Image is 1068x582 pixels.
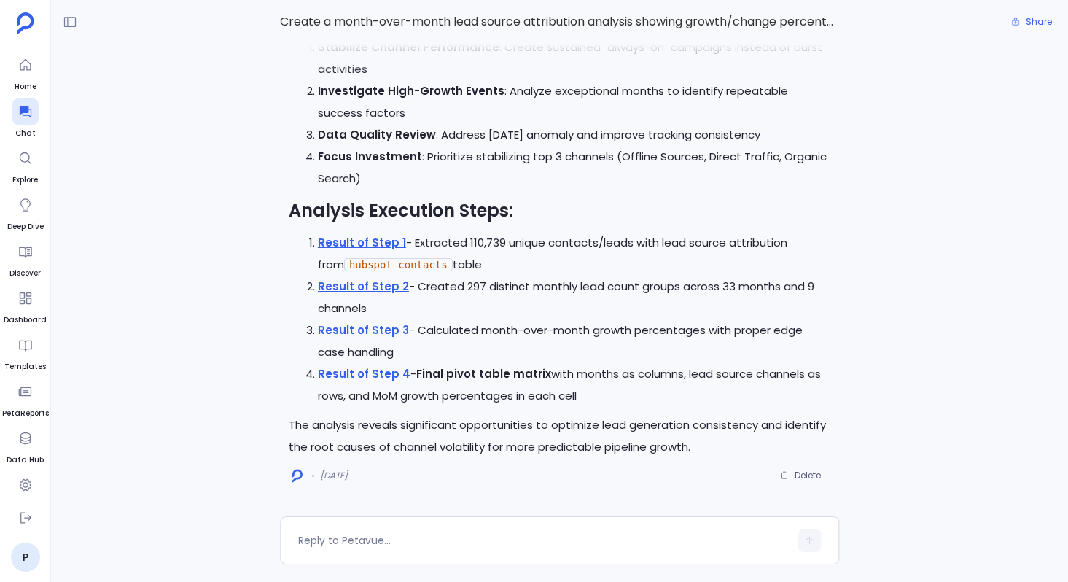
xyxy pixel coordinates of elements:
strong: Focus Investment [318,149,422,164]
span: Home [12,81,39,93]
p: - Calculated month-over-month growth percentages with proper edge case handling [318,319,830,363]
span: Templates [4,361,46,373]
a: Result of Step 3 [318,322,409,338]
strong: Analysis Execution Steps: [289,198,513,222]
a: Data Hub [7,425,44,466]
a: Chat [12,98,39,139]
a: Result of Step 2 [318,279,409,294]
code: hubspot_contacts [344,258,453,271]
a: Dashboard [4,285,47,326]
a: Templates [4,332,46,373]
p: The analysis reveals significant opportunities to optimize lead generation consistency and identi... [289,414,830,458]
span: [DATE] [320,470,348,481]
p: - Created 297 distinct monthly lead count groups across 33 months and 9 channels [318,276,830,319]
a: PetaReports [2,379,49,419]
button: Share [1002,12,1061,32]
a: Explore [12,145,39,186]
span: Delete [795,470,821,481]
a: P [11,543,40,572]
a: Settings [9,472,42,513]
span: Chat [12,128,39,139]
img: petavue logo [17,12,34,34]
span: Deep Dive [7,221,44,233]
a: Discover [9,238,41,279]
span: Data Hub [7,454,44,466]
p: - with months as columns, lead source channels as rows, and MoM growth percentages in each cell [318,363,830,407]
li: : Address [DATE] anomaly and improve tracking consistency [318,124,830,146]
span: PetaReports [2,408,49,419]
a: Home [12,52,39,93]
span: Explore [12,174,39,186]
li: : Analyze exceptional months to identify repeatable success factors [318,80,830,124]
strong: Final pivot table matrix [416,366,551,381]
a: Result of Step 1 [318,235,406,250]
a: Deep Dive [7,192,44,233]
strong: Investigate High-Growth Events [318,83,504,98]
span: Dashboard [4,314,47,326]
li: : Prioritize stabilizing top 3 channels (Offline Sources, Direct Traffic, Organic Search) [318,146,830,190]
span: Discover [9,268,41,279]
img: logo [292,469,303,483]
p: - Extracted 110,739 unique contacts/leads with lead source attribution from table [318,232,830,276]
a: Result of Step 4 [318,366,410,381]
span: Create a month-over-month lead source attribution analysis showing growth/change percentages by c... [280,12,839,31]
span: Share [1026,16,1052,28]
button: Delete [771,465,830,486]
strong: Data Quality Review [318,127,436,142]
